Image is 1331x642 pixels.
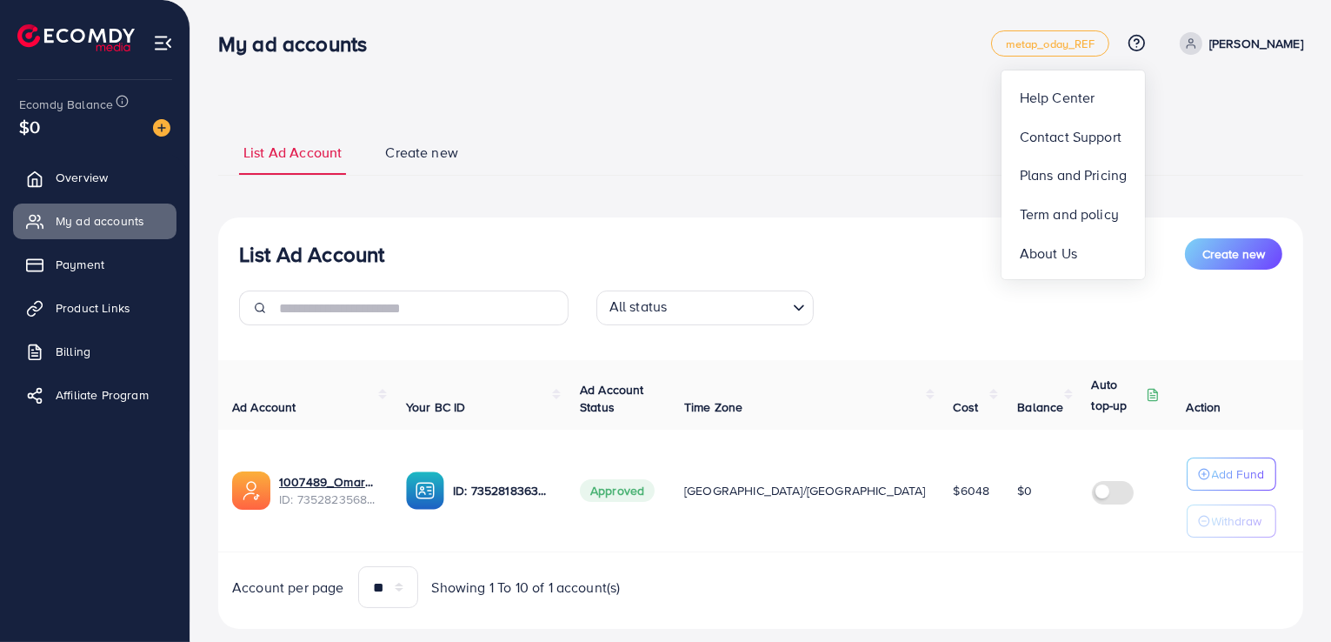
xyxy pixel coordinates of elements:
a: Affiliate Program [13,378,176,412]
span: Contact Support [1020,126,1121,147]
span: Ad Account [232,398,296,416]
input: Search for option [672,294,785,321]
button: Add Fund [1187,458,1276,491]
iframe: Chat [1257,564,1318,629]
div: <span class='underline'>1007489_Omar_1711962655903</span></br>7352823568654385169 [279,473,378,509]
a: Payment [13,247,176,282]
h3: List Ad Account [239,242,384,267]
span: $0 [19,114,40,139]
img: menu [153,33,173,53]
p: ID: 7352818363028602896 [453,480,552,501]
span: $6048 [954,482,990,499]
span: Approved [580,479,655,502]
span: Ad Account Status [580,381,644,416]
p: Add Fund [1212,464,1265,485]
p: Withdraw [1212,511,1262,532]
span: Showing 1 To 10 of 1 account(s) [432,578,621,598]
a: [PERSON_NAME] [1173,32,1303,55]
span: $0 [1017,482,1032,499]
span: Create new [1202,245,1265,263]
a: 1007489_Omar_1711962655903 [279,473,378,491]
span: Billing [56,343,90,360]
span: Term and policy [1020,204,1119,224]
span: Your BC ID [406,398,466,416]
span: Balance [1017,398,1063,416]
img: logo [17,24,135,51]
button: Create new [1185,238,1282,270]
span: Payment [56,256,104,273]
span: Create new [385,143,458,163]
span: About Us [1020,243,1077,264]
span: Help Center [1020,87,1095,108]
span: Plans and Pricing [1020,164,1128,185]
button: Withdraw [1187,505,1276,538]
img: ic-ads-acc.e4c84228.svg [232,471,270,510]
span: Overview [56,169,108,186]
a: Billing [13,334,176,369]
a: metap_oday_REF [991,30,1109,57]
span: All status [606,293,671,321]
span: Account per page [232,578,344,598]
span: My ad accounts [56,212,144,230]
span: Cost [954,398,979,416]
a: My ad accounts [13,204,176,238]
span: Product Links [56,299,130,317]
a: Overview [13,160,176,195]
a: Product Links [13,291,176,325]
div: Search for option [596,291,814,325]
img: image [153,119,170,137]
p: [PERSON_NAME] [1209,33,1303,54]
span: Ecomdy Balance [19,96,113,113]
span: [GEOGRAPHIC_DATA]/[GEOGRAPHIC_DATA] [684,482,926,499]
h3: My ad accounts [218,31,381,57]
img: ic-ba-acc.ded83a64.svg [406,471,444,510]
span: metap_oday_REF [1006,38,1095,50]
span: Time Zone [684,398,742,416]
p: Auto top-up [1092,374,1142,416]
span: List Ad Account [243,143,342,163]
span: Action [1187,398,1221,416]
span: ID: 7352823568654385169 [279,491,378,508]
span: Affiliate Program [56,386,149,404]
